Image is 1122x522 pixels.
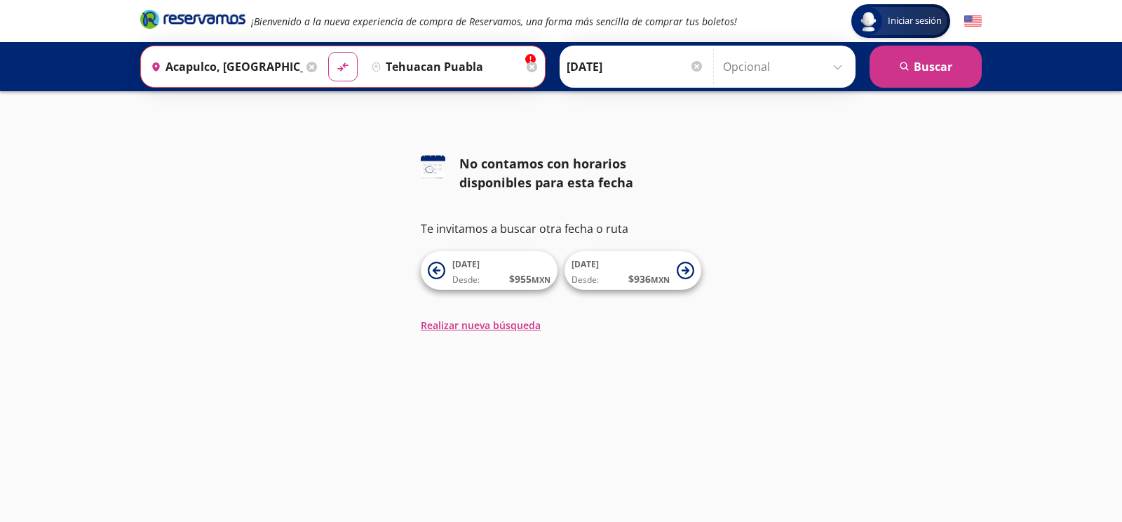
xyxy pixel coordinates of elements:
button: Realizar nueva búsqueda [421,318,541,333]
small: MXN [651,274,670,285]
p: Te invitamos a buscar otra fecha o ruta [421,220,701,237]
button: English [964,13,982,30]
span: [DATE] [452,258,480,270]
i: Brand Logo [140,8,245,29]
span: Iniciar sesión [882,14,947,28]
button: [DATE]Desde:$936MXN [565,251,701,290]
a: Brand Logo [140,8,245,34]
input: Buscar Destino [365,49,523,84]
small: MXN [532,274,550,285]
em: ¡Bienvenido a la nueva experiencia de compra de Reservamos, una forma más sencilla de comprar tus... [251,15,737,28]
span: Desde: [572,274,599,286]
span: Desde: [452,274,480,286]
button: [DATE]Desde:$955MXN [421,251,557,290]
span: $ 955 [509,272,550,286]
div: No contamos con horarios disponibles para esta fecha [459,154,701,192]
button: Buscar [870,46,982,88]
span: $ 936 [628,272,670,286]
input: Buscar Origen [145,49,303,84]
input: Opcional [723,49,849,84]
span: [DATE] [572,258,599,270]
input: Elegir Fecha [567,49,704,84]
